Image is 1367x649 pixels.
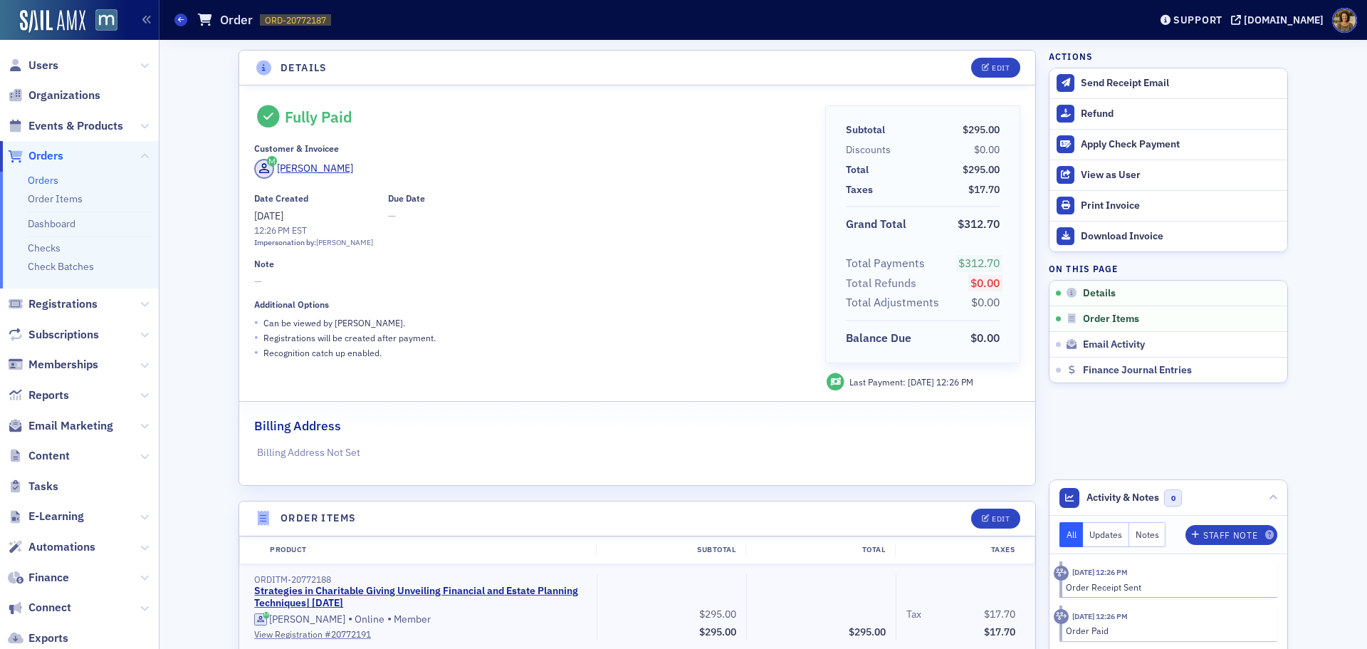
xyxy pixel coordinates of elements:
[28,448,70,464] span: Content
[970,276,1000,290] span: $0.00
[388,193,425,204] div: Due Date
[906,607,921,622] div: Tax
[254,315,258,330] span: •
[254,143,339,154] div: Customer & Invoicee
[28,192,83,205] a: Order Items
[1083,338,1145,351] span: Email Activity
[28,296,98,312] span: Registrations
[1049,262,1288,275] h4: On this page
[745,544,895,556] div: Total
[1066,624,1267,637] div: Order Paid
[220,11,253,28] h1: Order
[8,479,58,494] a: Tasks
[846,294,939,311] div: Total Adjustments
[1059,522,1084,547] button: All
[1049,221,1287,251] a: Download Invoice
[992,64,1010,72] div: Edit
[1066,581,1267,593] div: Order Receipt Sent
[1129,522,1166,547] button: Notes
[8,630,68,646] a: Exports
[281,61,328,76] h4: Details
[908,376,936,388] span: [DATE]
[849,375,973,388] div: Last Payment:
[285,108,352,126] div: Fully Paid
[1231,15,1329,25] button: [DOMAIN_NAME]
[20,10,85,33] img: SailAMX
[254,209,283,222] span: [DATE]
[28,630,68,646] span: Exports
[1049,190,1287,221] a: Print Invoice
[254,299,329,310] div: Additional Options
[1072,567,1128,577] time: 12/4/2024 12:26 PM
[1054,609,1069,624] div: Activity
[846,162,869,177] div: Total
[846,330,911,347] div: Balance Due
[895,544,1025,556] div: Taxes
[846,162,874,177] span: Total
[254,159,353,179] a: [PERSON_NAME]
[1185,525,1277,545] button: Staff Note
[1081,77,1280,90] div: Send Receipt Email
[8,296,98,312] a: Registrations
[254,585,583,610] a: Strategies in Charitable Giving Unveiling Financial and Estate Planning Techniques| [DATE]
[1164,489,1182,507] span: 0
[963,163,1000,176] span: $295.00
[254,259,274,269] div: Note
[28,217,75,230] a: Dashboard
[846,330,916,347] span: Balance Due
[348,612,352,626] span: •
[846,294,944,311] span: Total Adjustments
[254,628,587,640] a: View Registration #20772191
[254,274,805,289] span: —
[8,570,69,586] a: Finance
[971,295,1000,309] span: $0.00
[984,625,1015,638] span: $17.70
[1081,108,1280,120] div: Refund
[849,625,886,638] span: $295.00
[8,357,98,373] a: Memberships
[8,448,70,464] a: Content
[28,242,61,254] a: Checks
[846,255,925,272] div: Total Payments
[699,625,736,638] span: $295.00
[846,255,930,272] span: Total Payments
[1049,129,1287,160] button: Apply Check Payment
[8,418,113,434] a: Email Marketing
[260,544,596,556] div: Product
[1081,199,1280,212] div: Print Invoice
[971,509,1020,529] button: Edit
[846,275,921,292] span: Total Refunds
[1081,230,1280,243] div: Download Invoice
[846,142,891,157] div: Discounts
[968,183,1000,196] span: $17.70
[263,331,436,344] p: Registrations will be created after payment.
[846,182,878,197] span: Taxes
[277,161,353,176] div: [PERSON_NAME]
[254,574,587,585] div: ORDITM-20772188
[1083,364,1192,377] span: Finance Journal Entries
[1332,8,1357,33] span: Profile
[1049,98,1287,129] button: Refund
[254,417,341,435] h2: Billing Address
[1049,68,1287,98] button: Send Receipt Email
[28,88,100,103] span: Organizations
[1203,531,1257,539] div: Staff Note
[263,346,382,359] p: Recognition catch up enabled.
[1054,566,1069,581] div: Activity
[846,182,873,197] div: Taxes
[8,509,84,524] a: E-Learning
[1173,14,1222,26] div: Support
[984,608,1015,621] span: $17.70
[8,118,123,134] a: Events & Products
[8,148,63,164] a: Orders
[8,388,69,403] a: Reports
[958,217,1000,231] span: $312.70
[254,613,345,626] a: [PERSON_NAME]
[1244,14,1324,26] div: [DOMAIN_NAME]
[316,237,373,249] div: [PERSON_NAME]
[254,224,290,236] time: 12:26 PM
[254,193,308,204] div: Date Created
[1083,313,1139,326] span: Order Items
[846,123,890,137] span: Subtotal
